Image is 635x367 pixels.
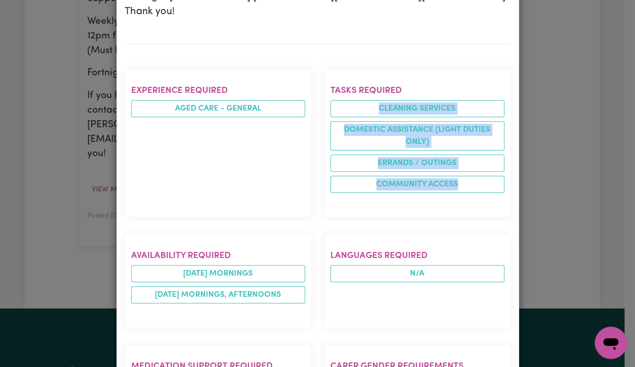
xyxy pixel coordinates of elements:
li: Aged care - General [131,100,305,117]
h2: Languages required [330,250,504,261]
li: [DATE] mornings, afternoons [131,286,305,303]
h2: Availability required [131,250,305,261]
h2: Experience required [131,85,305,96]
iframe: Button to launch messaging window [595,327,627,359]
li: Errands / Outings [330,154,504,172]
h2: Tasks required [330,85,504,96]
li: Cleaning services [330,100,504,117]
li: Community access [330,176,504,193]
li: Domestic assistance (light duties only) [330,121,504,150]
li: [DATE] mornings [131,265,305,282]
span: N/A [330,265,504,282]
